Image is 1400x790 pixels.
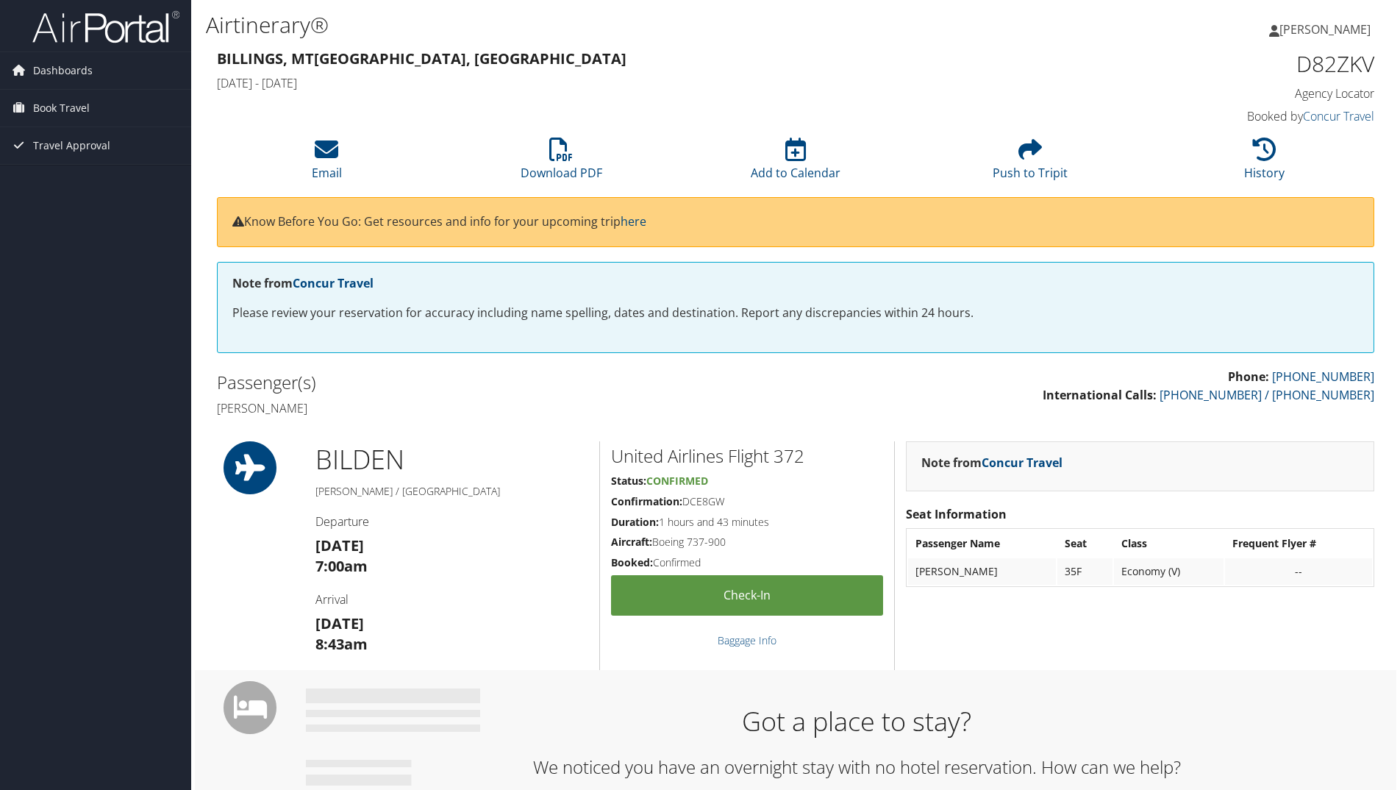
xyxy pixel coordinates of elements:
th: Passenger Name [908,530,1056,557]
a: [PHONE_NUMBER] [1272,369,1374,385]
strong: Booked: [611,555,653,569]
h5: Boeing 737-900 [611,535,883,549]
h2: United Airlines Flight 372 [611,444,883,469]
a: Baggage Info [718,633,776,647]
span: Dashboards [33,52,93,89]
h2: Passenger(s) [217,370,785,395]
span: [PERSON_NAME] [1279,21,1371,38]
h4: Agency Locator [1101,85,1374,102]
span: Travel Approval [33,127,110,164]
a: here [621,213,646,229]
p: Know Before You Go: Get resources and info for your upcoming trip [232,213,1359,232]
div: -- [1232,565,1365,578]
td: Economy (V) [1114,558,1224,585]
strong: Duration: [611,515,659,529]
strong: Note from [921,455,1062,471]
th: Class [1114,530,1224,557]
strong: Confirmation: [611,494,682,508]
td: 35F [1057,558,1112,585]
strong: Phone: [1228,369,1269,385]
th: Seat [1057,530,1112,557]
img: airportal-logo.png [32,10,179,44]
a: Concur Travel [1303,108,1374,124]
strong: Billings, MT [GEOGRAPHIC_DATA], [GEOGRAPHIC_DATA] [217,49,626,68]
h4: Booked by [1101,108,1374,124]
h1: Airtinerary® [206,10,992,40]
span: Book Travel [33,90,90,127]
h4: [DATE] - [DATE] [217,75,1079,91]
a: Push to Tripit [993,146,1068,181]
a: Email [312,146,342,181]
a: [PHONE_NUMBER] / [PHONE_NUMBER] [1160,387,1374,403]
a: Add to Calendar [751,146,840,181]
strong: Note from [232,275,374,291]
h5: 1 hours and 43 minutes [611,515,883,530]
strong: International Calls: [1043,387,1157,403]
a: Concur Travel [293,275,374,291]
h5: [PERSON_NAME] / [GEOGRAPHIC_DATA] [315,484,588,499]
strong: [DATE] [315,535,364,555]
p: Please review your reservation for accuracy including name spelling, dates and destination. Repor... [232,304,1359,323]
a: Concur Travel [982,455,1062,471]
td: [PERSON_NAME] [908,558,1056,585]
strong: [DATE] [315,613,364,633]
h1: D82ZKV [1101,49,1374,79]
h1: BIL DEN [315,441,588,478]
h4: Arrival [315,591,588,608]
strong: 8:43am [315,634,368,654]
strong: 7:00am [315,556,368,576]
h4: [PERSON_NAME] [217,400,785,416]
h5: Confirmed [611,555,883,570]
h4: Departure [315,513,588,530]
h5: DCE8GW [611,494,883,509]
strong: Status: [611,474,646,488]
a: Download PDF [521,146,602,181]
strong: Aircraft: [611,535,652,549]
a: [PERSON_NAME] [1269,7,1385,51]
span: Confirmed [646,474,708,488]
h1: Got a place to stay? [317,703,1396,740]
th: Frequent Flyer # [1225,530,1372,557]
strong: Seat Information [906,506,1007,522]
h2: We noticed you have an overnight stay with no hotel reservation. How can we help? [317,755,1396,780]
a: Check-in [611,575,883,616]
a: History [1244,146,1285,181]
